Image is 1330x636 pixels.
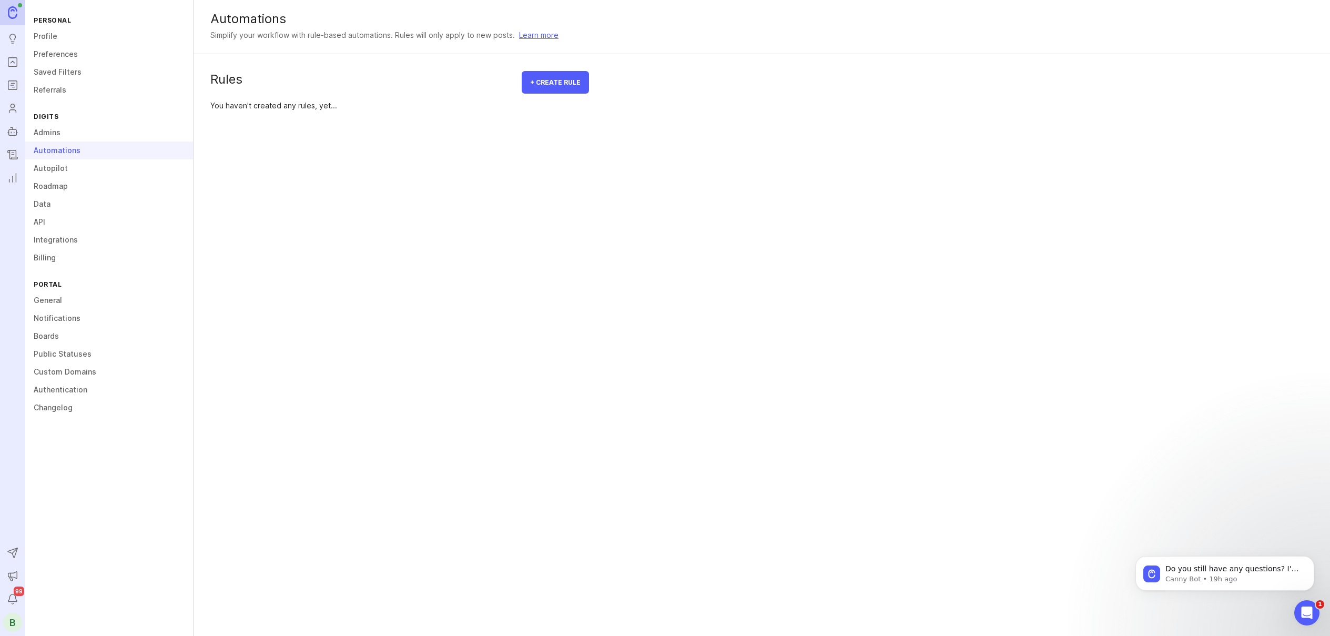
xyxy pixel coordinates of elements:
[25,81,193,99] a: Referrals
[25,231,193,249] a: Integrations
[3,122,22,141] a: Autopilot
[3,613,22,632] button: B
[25,363,193,381] a: Custom Domains
[530,78,581,86] span: + Create rule
[25,249,193,267] a: Billing
[3,99,22,118] a: Users
[3,53,22,72] a: Portal
[25,63,193,81] a: Saved Filters
[25,27,193,45] a: Profile
[25,309,193,327] a: Notifications
[25,277,193,291] div: Portal
[25,159,193,177] a: Autopilot
[1316,600,1324,609] span: 1
[25,124,193,142] a: Admins
[25,13,193,27] div: Personal
[25,291,193,309] a: General
[25,45,193,63] a: Preferences
[1294,600,1319,625] iframe: Intercom live chat
[25,195,193,213] a: Data
[25,345,193,363] a: Public Statuses
[8,6,17,18] img: Canny Home
[3,168,22,187] a: Reporting
[3,543,22,562] button: Send to Autopilot
[3,145,22,164] a: Changelog
[1120,534,1330,608] iframe: Intercom notifications message
[25,327,193,345] a: Boards
[25,381,193,399] a: Authentication
[3,76,22,95] a: Roadmaps
[519,29,559,41] a: Learn more
[522,71,589,94] button: + Create rule
[14,587,24,596] span: 99
[25,399,193,417] a: Changelog
[210,29,515,41] p: Simplify your workflow with rule-based automations. Rules will only apply to new posts.
[210,71,242,94] h1: Rules
[25,213,193,231] a: API
[3,590,22,609] button: Notifications
[25,177,193,195] a: Roadmap
[194,54,606,126] div: You haven't created any rules, yet...
[3,567,22,585] button: Announcements
[210,13,1313,25] div: Automations
[25,109,193,124] div: Digits
[3,29,22,48] a: Ideas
